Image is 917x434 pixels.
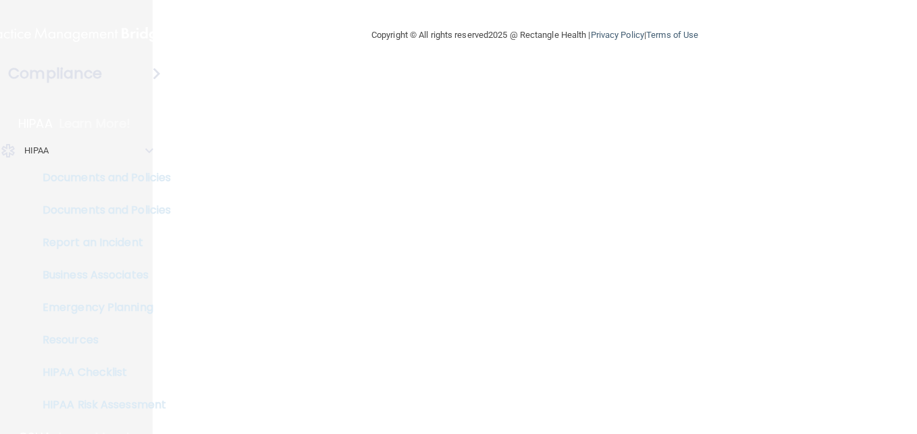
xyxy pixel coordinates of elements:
p: Business Associates [9,268,193,282]
div: Copyright © All rights reserved 2025 @ Rectangle Health | | [288,14,781,57]
p: HIPAA [24,143,49,159]
p: Resources [9,333,193,347]
p: Documents and Policies [9,171,193,185]
p: Report an Incident [9,236,193,249]
p: Emergency Planning [9,301,193,314]
p: HIPAA [18,116,53,132]
p: Documents and Policies [9,203,193,217]
p: HIPAA Checklist [9,366,193,379]
p: HIPAA Risk Assessment [9,398,193,412]
a: Privacy Policy [591,30,644,40]
p: Learn More! [59,116,131,132]
h4: Compliance [8,64,102,83]
a: Terms of Use [646,30,698,40]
